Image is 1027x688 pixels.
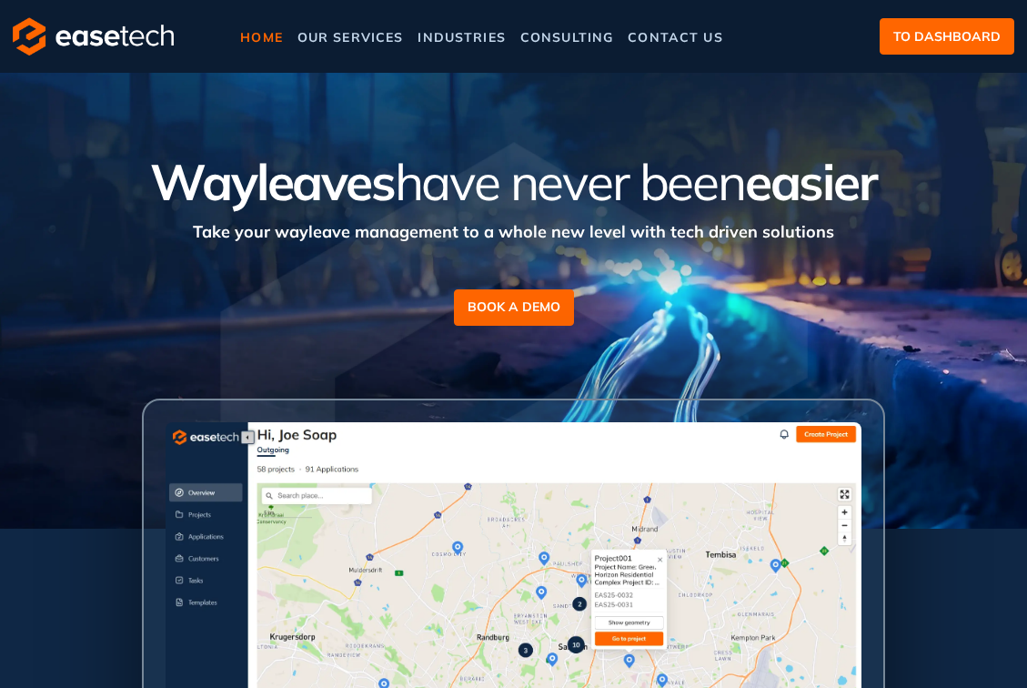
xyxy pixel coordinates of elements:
[745,150,877,213] span: easier
[880,18,1014,55] button: to dashboard
[395,150,745,213] span: have never been
[628,31,722,44] span: contact us
[297,31,404,44] span: our services
[454,289,574,326] button: BOOK A DEMO
[18,210,1009,244] div: Take your wayleave management to a whole new level with tech driven solutions
[520,31,613,44] span: consulting
[150,150,394,213] span: Wayleaves
[893,26,1001,46] span: to dashboard
[468,298,560,317] span: BOOK A DEMO
[240,31,283,44] span: home
[418,31,505,44] span: industries
[13,17,174,56] img: logo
